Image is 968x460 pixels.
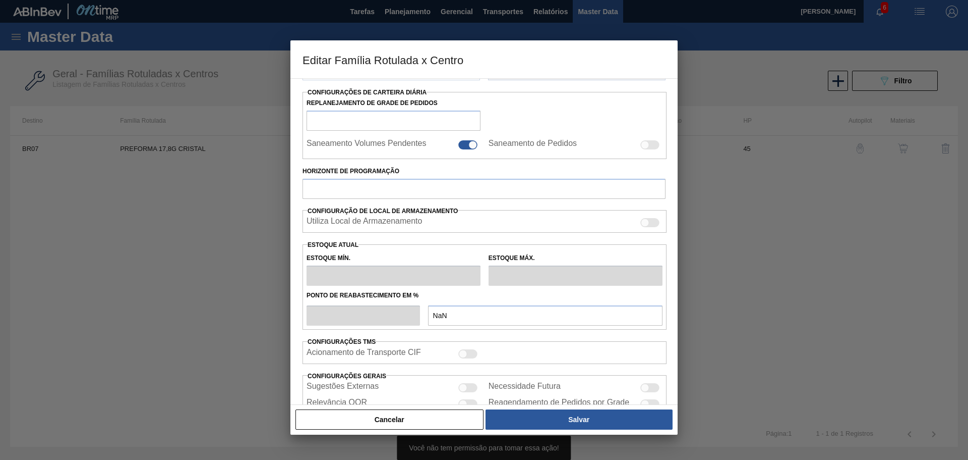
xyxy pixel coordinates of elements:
[489,254,535,262] label: Estoque Máx.
[308,338,376,345] label: Configurações TMS
[489,398,629,410] label: Reagendamento de Pedidos por Grade
[307,254,350,262] label: Estoque Mín.
[307,382,379,394] label: Sugestões Externas
[307,217,422,229] label: Quando ativada, o sistema irá exibir os estoques de diferentes locais de armazenamento.
[489,382,561,394] label: Necessidade Futura
[307,139,427,151] label: Saneamento Volumes Pendentes
[307,96,480,111] label: Replanejamento de Grade de Pedidos
[307,292,418,299] label: Ponto de Reabastecimento em %
[489,139,577,151] label: Saneamento de Pedidos
[302,164,665,179] label: Horizonte de Programação
[308,373,386,380] span: Configurações Gerais
[290,40,678,79] h3: Editar Família Rotulada x Centro
[308,89,427,96] span: Configurações de Carteira Diária
[308,208,458,215] span: Configuração de Local de Armazenamento
[307,348,421,360] label: Acionamento de Transporte CIF
[486,410,673,430] button: Salvar
[308,241,358,248] label: Estoque Atual
[295,410,483,430] button: Cancelar
[307,398,367,410] label: Relevância OOR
